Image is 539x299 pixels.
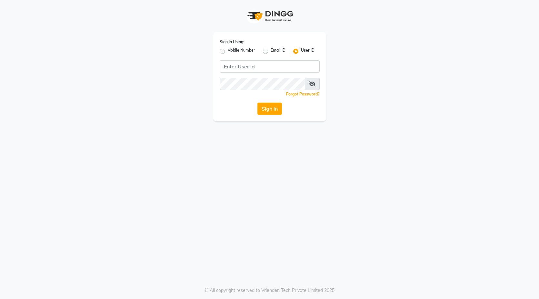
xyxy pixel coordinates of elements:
label: Sign In Using: [220,39,244,45]
label: User ID [301,47,314,55]
label: Mobile Number [227,47,255,55]
a: Forgot Password? [286,92,320,96]
img: logo1.svg [244,6,295,25]
input: Username [220,60,320,73]
button: Sign In [257,103,282,115]
label: Email ID [271,47,285,55]
input: Username [220,78,305,90]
